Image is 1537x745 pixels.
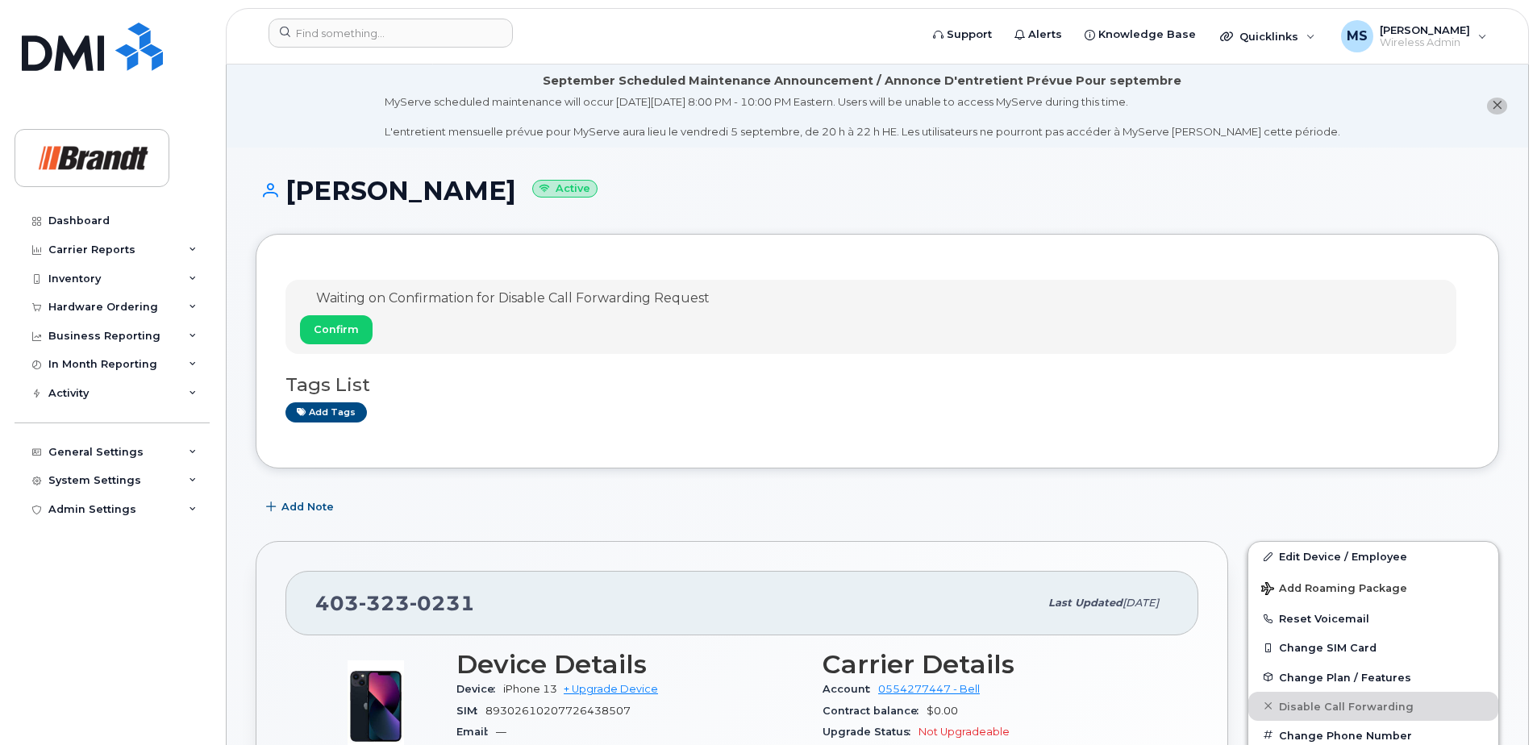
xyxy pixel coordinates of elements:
[1248,604,1498,633] button: Reset Voicemail
[300,315,373,344] button: Confirm
[1279,671,1411,683] span: Change Plan / Features
[823,726,918,738] span: Upgrade Status
[878,683,980,695] a: 0554277447 - Bell
[285,402,367,422] a: Add tags
[281,499,334,514] span: Add Note
[823,650,1169,679] h3: Carrier Details
[1123,597,1159,609] span: [DATE]
[1048,597,1123,609] span: Last updated
[256,493,348,522] button: Add Note
[1279,700,1414,712] span: Disable Call Forwarding
[823,683,878,695] span: Account
[1248,633,1498,662] button: Change SIM Card
[918,726,1010,738] span: Not Upgradeable
[359,591,410,615] span: 323
[496,726,506,738] span: —
[485,705,631,717] span: 89302610207726438507
[315,591,475,615] span: 403
[543,73,1181,89] div: September Scheduled Maintenance Announcement / Annonce D'entretient Prévue Pour septembre
[1248,692,1498,721] button: Disable Call Forwarding
[1248,542,1498,571] a: Edit Device / Employee
[285,375,1469,395] h3: Tags List
[1248,663,1498,692] button: Change Plan / Features
[314,322,359,337] span: Confirm
[823,705,927,717] span: Contract balance
[1261,582,1407,597] span: Add Roaming Package
[564,683,658,695] a: + Upgrade Device
[1248,571,1498,604] button: Add Roaming Package
[456,705,485,717] span: SIM
[456,726,496,738] span: Email
[410,591,475,615] span: 0231
[316,290,710,306] span: Waiting on Confirmation for Disable Call Forwarding Request
[532,180,598,198] small: Active
[456,683,503,695] span: Device
[456,650,803,679] h3: Device Details
[927,705,958,717] span: $0.00
[385,94,1340,139] div: MyServe scheduled maintenance will occur [DATE][DATE] 8:00 PM - 10:00 PM Eastern. Users will be u...
[503,683,557,695] span: iPhone 13
[1487,98,1507,114] button: close notification
[256,177,1499,205] h1: [PERSON_NAME]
